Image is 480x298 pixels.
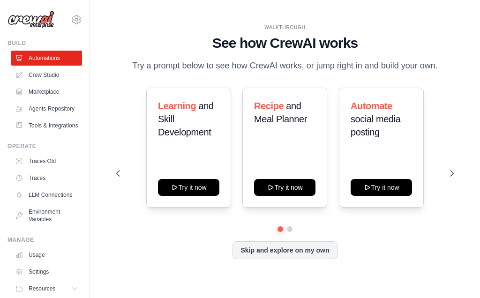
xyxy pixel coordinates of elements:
div: Build [7,39,82,47]
a: Usage [11,247,82,262]
p: Try a prompt below to see how CrewAI works, or jump right in and build your own. [127,59,442,73]
div: Operate [7,142,82,150]
img: Logo [7,11,54,29]
span: social media posting [351,114,400,137]
a: Settings [11,264,82,279]
span: Resources [29,285,55,292]
button: Try it now [351,179,412,196]
a: Agents Repository [11,101,82,116]
iframe: Chat Widget [433,253,480,298]
a: Marketplace [11,84,82,99]
a: Tools & Integrations [11,118,82,133]
div: WALKTHROUGH [116,24,454,31]
button: Resources [11,281,82,296]
a: Environment Variables [11,204,82,227]
a: Crew Studio [11,67,82,82]
a: Traces [11,171,82,186]
button: Try it now [254,179,315,196]
div: Manage [7,236,82,244]
a: Traces Old [11,154,82,169]
span: Automate [351,101,392,111]
span: and Skill Development [158,101,214,137]
a: Automations [11,51,82,66]
span: Learning [158,101,196,111]
h1: See how CrewAI works [116,35,454,52]
button: Try it now [158,179,219,196]
span: Recipe [254,101,284,111]
a: LLM Connections [11,187,82,202]
button: Skip and explore on my own [232,241,337,259]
